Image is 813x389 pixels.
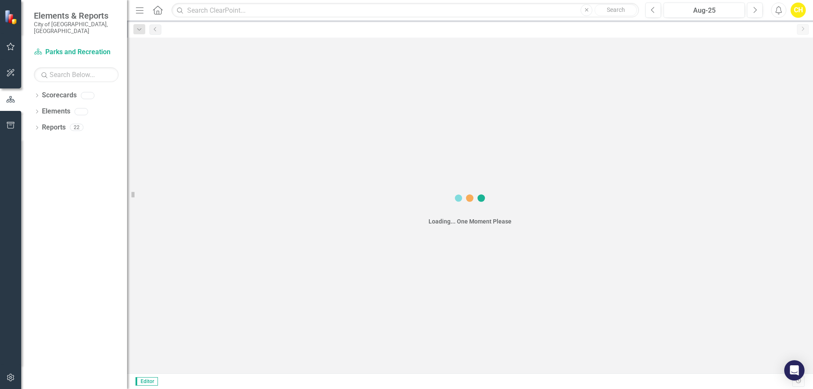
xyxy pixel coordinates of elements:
img: ClearPoint Strategy [4,10,19,25]
div: Aug-25 [666,6,742,16]
span: Elements & Reports [34,11,119,21]
input: Search Below... [34,67,119,82]
a: Scorecards [42,91,77,100]
a: Parks and Recreation [34,47,119,57]
button: CH [791,3,806,18]
span: Search [607,6,625,13]
a: Reports [42,123,66,132]
div: Open Intercom Messenger [784,360,805,381]
small: City of [GEOGRAPHIC_DATA], [GEOGRAPHIC_DATA] [34,21,119,35]
button: Aug-25 [664,3,745,18]
div: 22 [70,124,83,131]
a: Elements [42,107,70,116]
button: Search [595,4,637,16]
div: Loading... One Moment Please [429,217,512,226]
span: Editor [135,377,158,386]
input: Search ClearPoint... [171,3,639,18]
